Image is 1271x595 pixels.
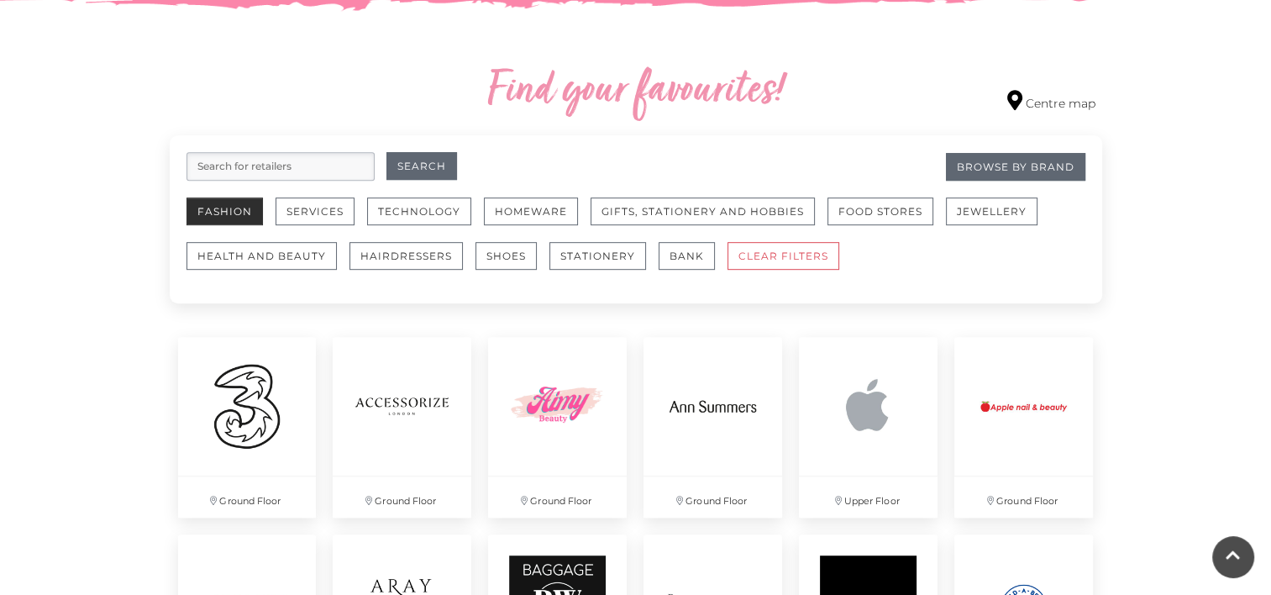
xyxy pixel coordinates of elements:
[329,65,943,118] h2: Find your favourites!
[799,477,937,518] p: Upper Floor
[946,197,1037,225] button: Jewellery
[484,197,578,225] button: Homeware
[367,197,471,225] button: Technology
[186,152,375,181] input: Search for retailers
[276,197,367,242] a: Services
[386,152,457,180] button: Search
[643,477,782,518] p: Ground Floor
[1007,90,1095,113] a: Centre map
[549,242,659,287] a: Stationery
[324,329,480,526] a: Ground Floor
[790,329,946,526] a: Upper Floor
[591,197,815,225] button: Gifts, Stationery and Hobbies
[178,477,317,518] p: Ground Floor
[946,329,1101,526] a: Ground Floor
[349,242,463,270] button: Hairdressers
[635,329,790,526] a: Ground Floor
[484,197,591,242] a: Homeware
[367,197,484,242] a: Technology
[475,242,537,270] button: Shoes
[591,197,827,242] a: Gifts, Stationery and Hobbies
[827,197,946,242] a: Food Stores
[276,197,355,225] button: Services
[827,197,933,225] button: Food Stores
[186,197,263,225] button: Fashion
[549,242,646,270] button: Stationery
[488,477,627,518] p: Ground Floor
[727,242,839,270] button: CLEAR FILTERS
[186,242,349,287] a: Health and Beauty
[659,242,715,270] button: Bank
[349,242,475,287] a: Hairdressers
[946,197,1050,242] a: Jewellery
[333,477,471,518] p: Ground Floor
[475,242,549,287] a: Shoes
[186,242,337,270] button: Health and Beauty
[659,242,727,287] a: Bank
[727,242,852,287] a: CLEAR FILTERS
[954,477,1093,518] p: Ground Floor
[186,197,276,242] a: Fashion
[170,329,325,526] a: Ground Floor
[946,153,1085,181] a: Browse By Brand
[480,329,635,526] a: Ground Floor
